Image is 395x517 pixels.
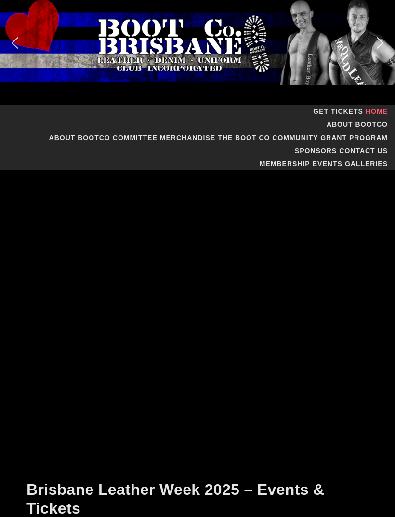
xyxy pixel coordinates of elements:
img: next arrow [372,35,388,51]
a: Sponsors [295,147,337,155]
a: Events [313,160,342,168]
a: Committee [113,134,158,142]
a: About BootCo [327,120,388,128]
a: Brisbane Leather Week 2025 – Events & Tickets [26,481,325,517]
a: About BootCo [49,134,110,142]
a: Membership [260,160,310,168]
a: Home [366,107,388,115]
a: Galleries [345,160,388,168]
a: Merchandise [160,134,215,142]
a: Contact Us [339,147,388,155]
a: The Boot Co Community Grant Program [218,134,388,142]
img: previous arrow [7,35,23,51]
a: GET TICKETS [313,107,363,115]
